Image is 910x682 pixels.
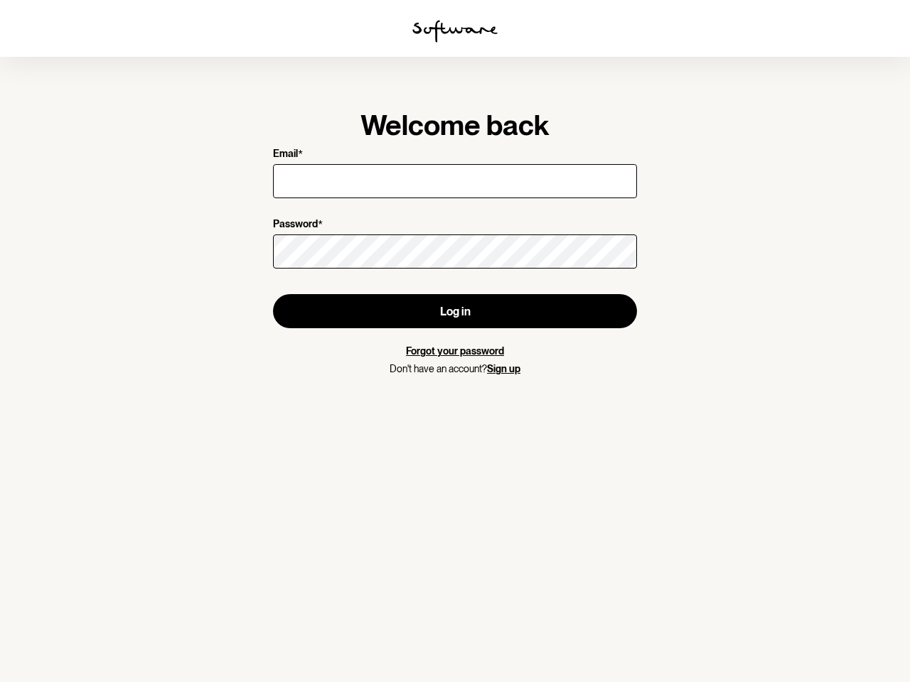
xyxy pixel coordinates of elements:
p: Don't have an account? [273,363,637,375]
p: Password [273,218,318,232]
p: Email [273,148,298,161]
a: Sign up [487,363,520,374]
a: Forgot your password [406,345,504,357]
button: Log in [273,294,637,328]
h1: Welcome back [273,108,637,142]
img: software logo [412,20,498,43]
